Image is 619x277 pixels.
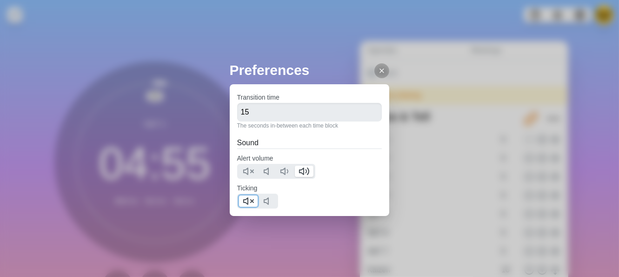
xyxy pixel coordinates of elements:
label: Alert volume [237,155,273,162]
h2: Sound [237,137,382,149]
label: Transition time [237,94,280,101]
h2: Preferences [230,60,390,81]
p: The seconds in-between each time block [237,122,382,130]
label: Ticking [237,184,258,192]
